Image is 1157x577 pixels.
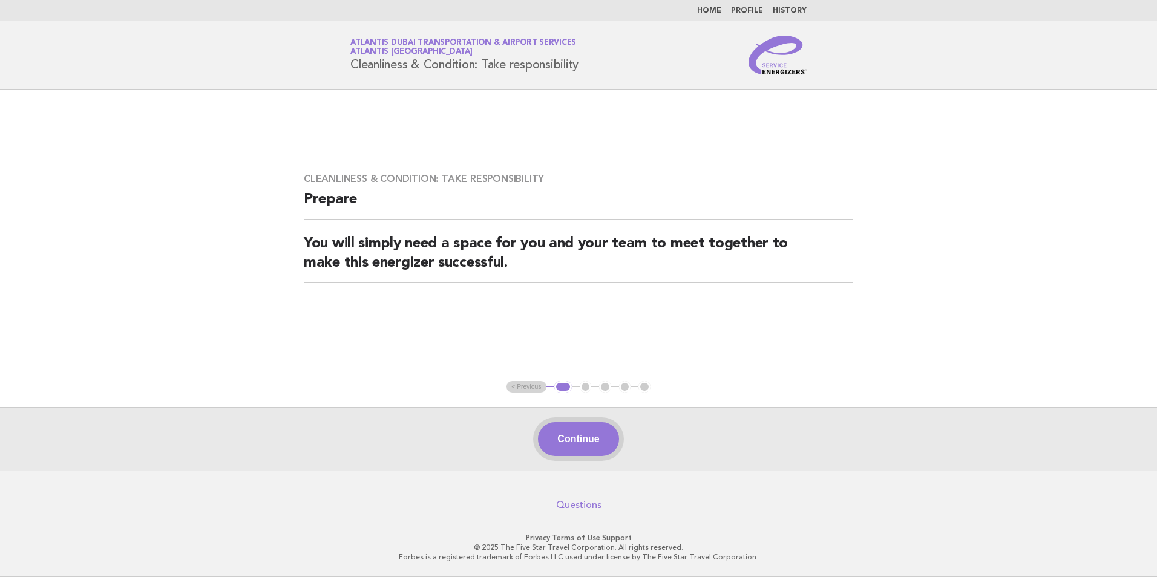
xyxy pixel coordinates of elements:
a: Privacy [526,533,550,542]
a: Home [697,7,721,15]
button: Continue [538,422,618,456]
span: Atlantis [GEOGRAPHIC_DATA] [350,48,473,56]
h1: Cleanliness & Condition: Take responsibility [350,39,578,71]
a: Atlantis Dubai Transportation & Airport ServicesAtlantis [GEOGRAPHIC_DATA] [350,39,576,56]
p: · · [208,533,949,543]
h2: Prepare [304,190,853,220]
a: Questions [556,499,601,511]
button: 1 [554,381,572,393]
a: Profile [731,7,763,15]
a: Support [602,533,632,542]
a: History [773,7,807,15]
p: © 2025 The Five Star Travel Corporation. All rights reserved. [208,543,949,552]
p: Forbes is a registered trademark of Forbes LLC used under license by The Five Star Travel Corpora... [208,552,949,562]
a: Terms of Use [552,533,600,542]
h2: You will simply need a space for you and your team to meet together to make this energizer succes... [304,234,853,283]
img: Service Energizers [749,36,807,74]
h3: Cleanliness & Condition: Take responsibility [304,173,853,185]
